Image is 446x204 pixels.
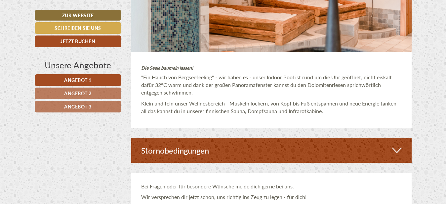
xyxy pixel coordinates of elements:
[5,18,107,38] div: Guten Tag, wie können wir Ihnen helfen?
[131,138,412,163] div: Stornobedingungen
[35,35,121,47] a: Jetzt buchen
[10,19,104,25] div: Hotel Kirchenwirt
[35,59,121,71] div: Unsere Angebote
[64,77,92,83] span: Angebot 1
[118,5,142,16] div: [DATE]
[35,10,121,21] a: Zur Website
[64,103,92,110] span: Angebot 3
[141,183,402,190] p: Bei Fragen oder für besondere Wünsche melde dich gerne bei uns.
[141,100,402,115] p: Klein und fein unser Wellnesbereich - Muskeln lockern, von Kopf bis Fuß entspannen und neue Energ...
[141,193,402,201] p: Wir versprechen dir jetzt schon, uns richtig ins Zeug zu legen - für dich!
[64,90,92,97] span: Angebot 2
[35,22,121,34] a: Schreiben Sie uns
[141,64,193,71] em: Die Seele baumeln lassen!
[141,74,402,97] p: "Ein Hauch von Bergseefeeling" - wir haben es - unser Indoor Pool ist rund um die Uhr geöffnet, n...
[10,32,104,37] small: 21:23
[220,175,261,186] button: Senden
